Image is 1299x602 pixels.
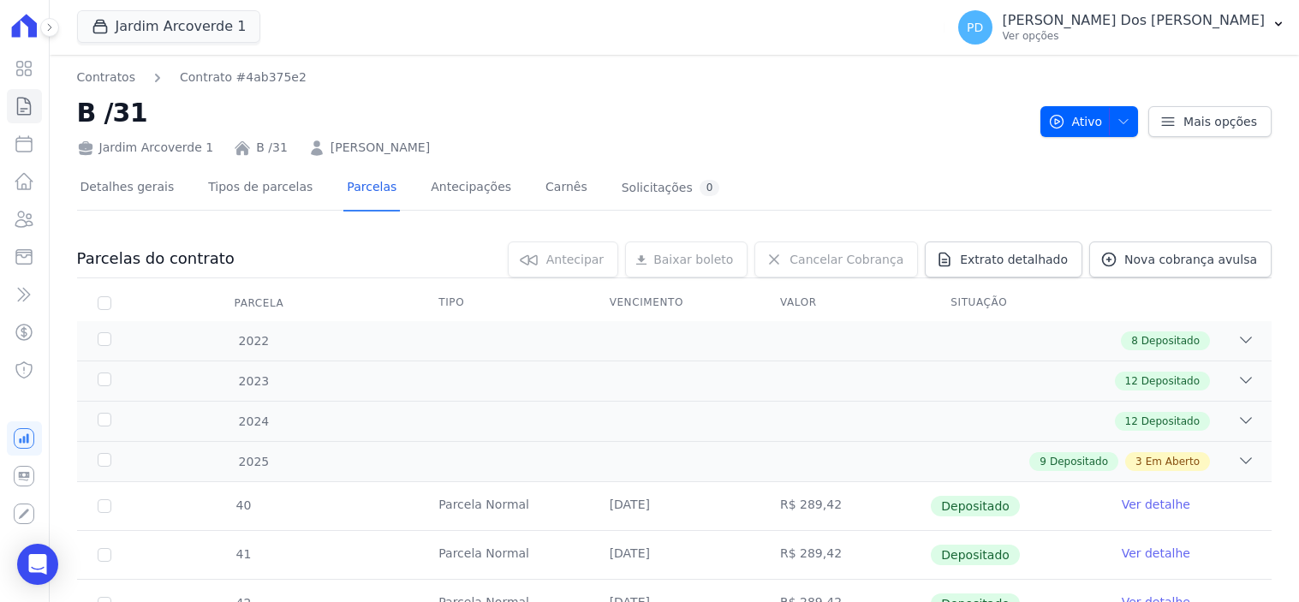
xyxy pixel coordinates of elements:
button: PD [PERSON_NAME] Dos [PERSON_NAME] Ver opções [944,3,1299,51]
span: 40 [235,498,252,512]
span: Em Aberto [1146,454,1200,469]
td: R$ 289,42 [760,531,930,579]
a: Mais opções [1148,106,1272,137]
a: Nova cobrança avulsa [1089,241,1272,277]
a: Ver detalhe [1122,496,1190,513]
span: PD [967,21,983,33]
span: Depositado [1050,454,1108,469]
th: Vencimento [589,285,760,321]
span: Extrato detalhado [960,251,1068,268]
span: Depositado [931,496,1020,516]
th: Valor [760,285,930,321]
td: Parcela Normal [418,531,588,579]
th: Situação [930,285,1100,321]
td: R$ 289,42 [760,482,930,530]
span: Depositado [1141,333,1200,349]
div: Parcela [214,286,305,320]
span: 12 [1125,373,1138,389]
p: Ver opções [1003,29,1265,43]
a: [PERSON_NAME] [331,139,430,157]
span: 8 [1131,333,1138,349]
a: Antecipações [427,166,515,212]
a: Contrato #4ab375e2 [180,69,307,86]
span: Depositado [1141,373,1200,389]
span: 12 [1125,414,1138,429]
a: Solicitações0 [618,166,724,212]
span: 3 [1135,454,1142,469]
h2: B /31 [77,93,1027,132]
button: Ativo [1040,106,1139,137]
span: 9 [1040,454,1046,469]
a: Tipos de parcelas [205,166,316,212]
span: Depositado [931,545,1020,565]
a: Parcelas [343,166,400,212]
a: Ver detalhe [1122,545,1190,562]
div: 0 [700,180,720,196]
td: Parcela Normal [418,482,588,530]
span: 41 [235,547,252,561]
div: Jardim Arcoverde 1 [77,139,214,157]
td: [DATE] [589,482,760,530]
a: Carnês [542,166,591,212]
nav: Breadcrumb [77,69,1027,86]
nav: Breadcrumb [77,69,307,86]
a: B /31 [256,139,288,157]
span: Mais opções [1183,113,1257,130]
a: Extrato detalhado [925,241,1082,277]
p: [PERSON_NAME] Dos [PERSON_NAME] [1003,12,1265,29]
th: Tipo [418,285,588,321]
a: Contratos [77,69,135,86]
div: Solicitações [622,180,720,196]
h3: Parcelas do contrato [77,248,235,269]
a: Detalhes gerais [77,166,178,212]
div: Open Intercom Messenger [17,544,58,585]
button: Jardim Arcoverde 1 [77,10,261,43]
span: Nova cobrança avulsa [1124,251,1257,268]
span: Ativo [1048,106,1103,137]
input: Só é possível selecionar pagamentos em aberto [98,499,111,513]
td: [DATE] [589,531,760,579]
span: Depositado [1141,414,1200,429]
input: Só é possível selecionar pagamentos em aberto [98,548,111,562]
